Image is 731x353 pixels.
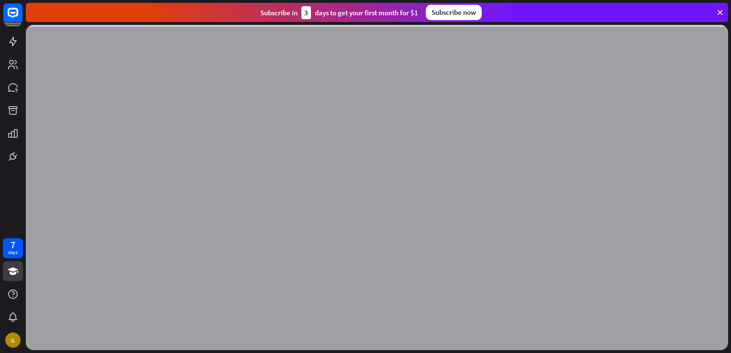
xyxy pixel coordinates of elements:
a: 7 days [3,238,23,258]
div: 3 [301,6,311,19]
div: Subscribe now [426,5,482,20]
div: Subscribe in days to get your first month for $1 [260,6,418,19]
div: G [5,332,21,348]
div: 7 [11,241,15,249]
div: days [8,249,18,256]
